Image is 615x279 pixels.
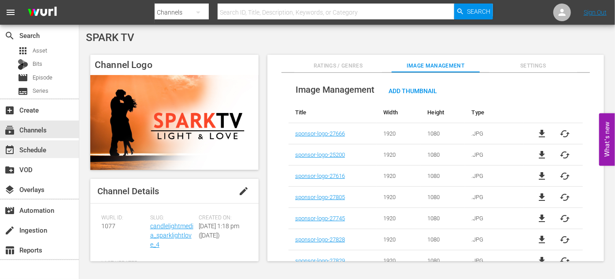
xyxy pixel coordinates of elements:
[465,229,524,250] td: .JPG
[199,215,243,222] span: Created On:
[465,166,524,187] td: .JPG
[295,151,345,158] a: sponsor-logo-25200
[467,4,490,19] span: Search
[4,125,15,136] span: Channels
[465,250,524,271] td: .JPG
[296,84,374,95] span: Image Management
[392,61,479,71] span: Image Management
[537,150,547,160] a: file_download
[465,187,524,208] td: .JPG
[465,123,524,144] td: .JPG
[4,105,15,116] span: Create
[537,213,547,224] a: file_download
[465,208,524,229] td: .JPG
[421,102,465,123] th: Height
[295,215,345,222] a: sponsor-logo-27745
[559,213,570,224] span: cached
[294,61,382,71] span: Ratings / Genres
[421,166,465,187] td: 1080
[537,234,547,245] a: file_download
[537,128,547,139] a: file_download
[421,250,465,271] td: 1080
[295,236,345,243] a: sponsor-logo-27828
[4,205,15,216] span: Automation
[489,61,577,71] span: Settings
[559,150,570,160] span: cached
[382,83,444,98] button: Add Thumbnail
[382,87,444,94] span: Add Thumbnail
[421,123,465,144] td: 1080
[421,144,465,166] td: 1080
[295,173,345,179] a: sponsor-logo-27616
[33,46,47,55] span: Asset
[377,144,421,166] td: 1920
[465,102,524,123] th: Type
[21,2,63,23] img: ans4CAIJ8jUAAAAAAAAAAAAAAAAAAAAAAAAgQb4GAAAAAAAAAAAAAAAAAAAAAAAAJMjXAAAAAAAAAAAAAAAAAAAAAAAAgAT5G...
[537,171,547,181] a: file_download
[559,256,570,266] button: cached
[537,256,547,266] a: file_download
[599,113,615,166] button: Open Feedback Widget
[377,102,421,123] th: Width
[537,192,547,203] a: file_download
[377,229,421,250] td: 1920
[289,102,377,123] th: Title
[4,145,15,155] span: Schedule
[4,165,15,175] span: VOD
[377,166,421,187] td: 1920
[150,215,195,222] span: Slug:
[33,60,42,68] span: Bits
[101,222,115,230] span: 1077
[454,4,493,19] button: Search
[18,45,28,56] span: Asset
[199,222,239,239] span: [DATE] 1:18 pm ([DATE])
[4,245,15,256] span: Reports
[559,234,570,245] button: cached
[559,171,570,181] button: cached
[4,225,15,236] span: Ingestion
[86,31,134,44] span: SPARK TV
[33,87,48,95] span: Series
[90,55,259,75] h4: Channel Logo
[465,144,524,166] td: .JPG
[97,186,159,196] span: Channel Details
[377,250,421,271] td: 1920
[101,260,146,267] span: Last Updated:
[421,229,465,250] td: 1080
[150,222,193,248] a: candlelightmedia_sparklightlove_4
[295,130,345,137] a: sponsor-logo-27666
[33,73,52,82] span: Episode
[421,187,465,208] td: 1080
[101,215,146,222] span: Wurl ID:
[233,181,254,202] button: edit
[90,75,259,170] img: SPARK TV
[238,186,249,196] span: edit
[377,208,421,229] td: 1920
[559,128,570,139] button: cached
[559,192,570,203] button: cached
[18,86,28,97] span: Series
[18,59,28,70] div: Bits
[18,72,28,83] span: Episode
[4,30,15,41] span: Search
[5,7,16,18] span: menu
[295,194,345,200] a: sponsor-logo-27805
[377,123,421,144] td: 1920
[584,9,607,16] a: Sign Out
[295,257,345,264] a: sponsor-logo-27829
[421,208,465,229] td: 1080
[4,185,15,195] span: Overlays
[377,187,421,208] td: 1920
